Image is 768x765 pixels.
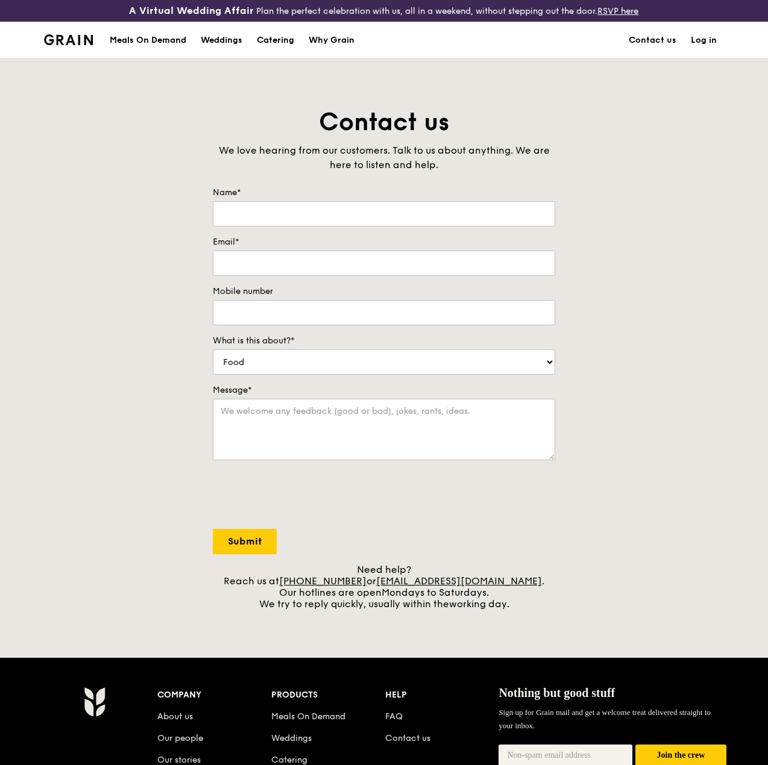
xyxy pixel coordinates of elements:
[201,22,242,58] div: Weddings
[157,711,193,722] a: About us
[128,5,640,17] div: Plan the perfect celebration with us, all in a weekend, without stepping out the door.
[385,687,499,704] div: Help
[213,564,555,610] div: Need help? Reach us at or . Our hotlines are open We try to reply quickly, usually within the
[157,687,271,704] div: Company
[309,22,354,58] div: Why Grain
[301,22,362,58] a: Why Grain
[129,5,254,17] h3: A Virtual Wedding Affair
[257,22,294,58] div: Catering
[499,708,711,730] span: Sign up for Grain mail and get a welcome treat delivered straight to your inbox.
[213,335,555,347] label: What is this about?*
[213,472,396,519] iframe: reCAPTCHA
[382,587,489,598] span: Mondays to Saturdays.
[213,236,555,248] label: Email*
[449,598,509,610] span: working day.
[376,575,542,587] a: [EMAIL_ADDRESS][DOMAIN_NAME]
[213,286,555,298] label: Mobile number
[684,22,724,58] a: Log in
[157,733,203,743] a: Our people
[499,686,615,699] span: Nothing but good stuff
[44,34,93,45] img: Grain
[250,22,301,58] a: Catering
[213,384,555,396] label: Message*
[271,711,345,722] a: Meals On Demand
[271,687,385,704] div: Products
[271,755,307,765] a: Catering
[44,21,93,57] a: GrainGrain
[110,22,186,58] div: Meals On Demand
[279,575,367,587] a: [PHONE_NUMBER]
[622,22,684,58] a: Contact us
[84,687,105,717] img: Grain
[597,6,638,16] a: RSVP here
[213,529,277,554] input: Submit
[194,22,250,58] a: Weddings
[385,711,403,722] a: FAQ
[157,755,201,765] a: Our stories
[213,187,555,199] label: Name*
[385,733,430,743] a: Contact us
[213,106,555,139] h1: Contact us
[213,143,555,172] div: We love hearing from our customers. Talk to us about anything. We are here to listen and help.
[271,733,312,743] a: Weddings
